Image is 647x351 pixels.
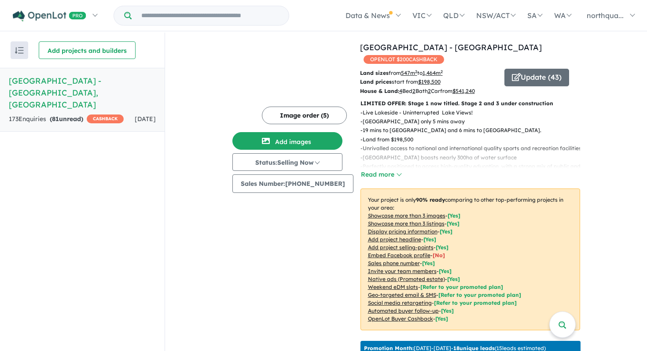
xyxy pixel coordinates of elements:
span: [Yes] [441,307,454,314]
img: sort.svg [15,47,24,54]
p: - Land from $198,500 [360,135,587,144]
span: [ Yes ] [423,236,436,243]
button: Image order (5) [262,107,347,124]
span: [ Yes ] [447,220,460,227]
button: Update (43) [504,69,569,86]
button: Status:Selling Now [232,153,342,171]
u: 547 m [401,70,417,76]
u: Automated buyer follow-up [368,307,439,314]
p: Your project is only comparing to other top-performing projects in your area: - - - - - - - - - -... [360,188,580,330]
span: [ Yes ] [422,260,435,266]
span: [ Yes ] [439,268,452,274]
u: Sales phone number [368,260,420,266]
span: to [417,70,443,76]
p: - Perfectly positioned to access high-quality education, with a strong mix of public and private ... [360,162,587,180]
sup: 2 [415,69,417,74]
p: - Unrivalled access to national and international quality sports and recreation facilities. [360,144,587,153]
p: - [GEOGRAPHIC_DATA] only 5 mins away [360,117,587,126]
u: Geo-targeted email & SMS [368,292,436,298]
u: $ 541,240 [452,88,475,94]
span: [ Yes ] [440,228,452,235]
button: Read more [360,170,402,180]
a: [GEOGRAPHIC_DATA] - [GEOGRAPHIC_DATA] [360,42,542,52]
span: 81 [52,115,59,123]
span: CASHBACK [87,115,124,123]
span: [Refer to your promoted plan] [420,284,503,290]
button: Add images [232,132,342,150]
u: 1,464 m [423,70,443,76]
b: 90 % ready [416,196,445,203]
p: - [GEOGRAPHIC_DATA] boasts nearly 300ha of water surface [360,153,587,162]
input: Try estate name, suburb, builder or developer [133,6,287,25]
u: Native ads (Promoted estate) [368,276,445,282]
button: Add projects and builders [39,41,136,59]
span: northqua... [587,11,624,20]
div: 173 Enquir ies [9,114,124,125]
strong: ( unread) [50,115,83,123]
span: [ Yes ] [436,244,448,251]
u: Add project selling-points [368,244,434,251]
span: [Refer to your promoted plan] [438,292,521,298]
b: House & Land: [360,88,399,94]
span: [Yes] [435,315,448,322]
u: Embed Facebook profile [368,252,430,259]
span: OPENLOT $ 200 CASHBACK [364,55,444,64]
img: Openlot PRO Logo White [13,11,86,22]
p: - Live Lakeside - Uninterrupted Lake Views! [360,108,587,117]
u: OpenLot Buyer Cashback [368,315,433,322]
p: - 19 mins to [GEOGRAPHIC_DATA] and 6 mins to [GEOGRAPHIC_DATA]. [360,126,587,135]
u: Weekend eDM slots [368,284,418,290]
u: 2 [412,88,415,94]
b: Land prices [360,78,392,85]
p: LIMITED OFFER: Stage 1 now titled. Stage 2 and 3 under construction [360,99,580,108]
u: Invite your team members [368,268,437,274]
span: [DATE] [135,115,156,123]
sup: 2 [441,69,443,74]
p: Bed Bath Car from [360,87,498,96]
button: Sales Number:[PHONE_NUMBER] [232,174,353,193]
span: [Refer to your promoted plan] [434,299,517,306]
u: Social media retargeting [368,299,432,306]
u: Add project headline [368,236,421,243]
span: [ Yes ] [448,212,460,219]
u: Display pricing information [368,228,437,235]
h5: [GEOGRAPHIC_DATA] - [GEOGRAPHIC_DATA] , [GEOGRAPHIC_DATA] [9,75,156,111]
span: [Yes] [447,276,460,282]
p: from [360,69,498,78]
p: start from [360,78,498,86]
u: 2 [428,88,431,94]
u: 4 [399,88,402,94]
u: $ 198,500 [418,78,441,85]
span: [ No ] [433,252,445,259]
b: Land sizes [360,70,389,76]
u: Showcase more than 3 images [368,212,445,219]
u: Showcase more than 3 listings [368,220,445,227]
